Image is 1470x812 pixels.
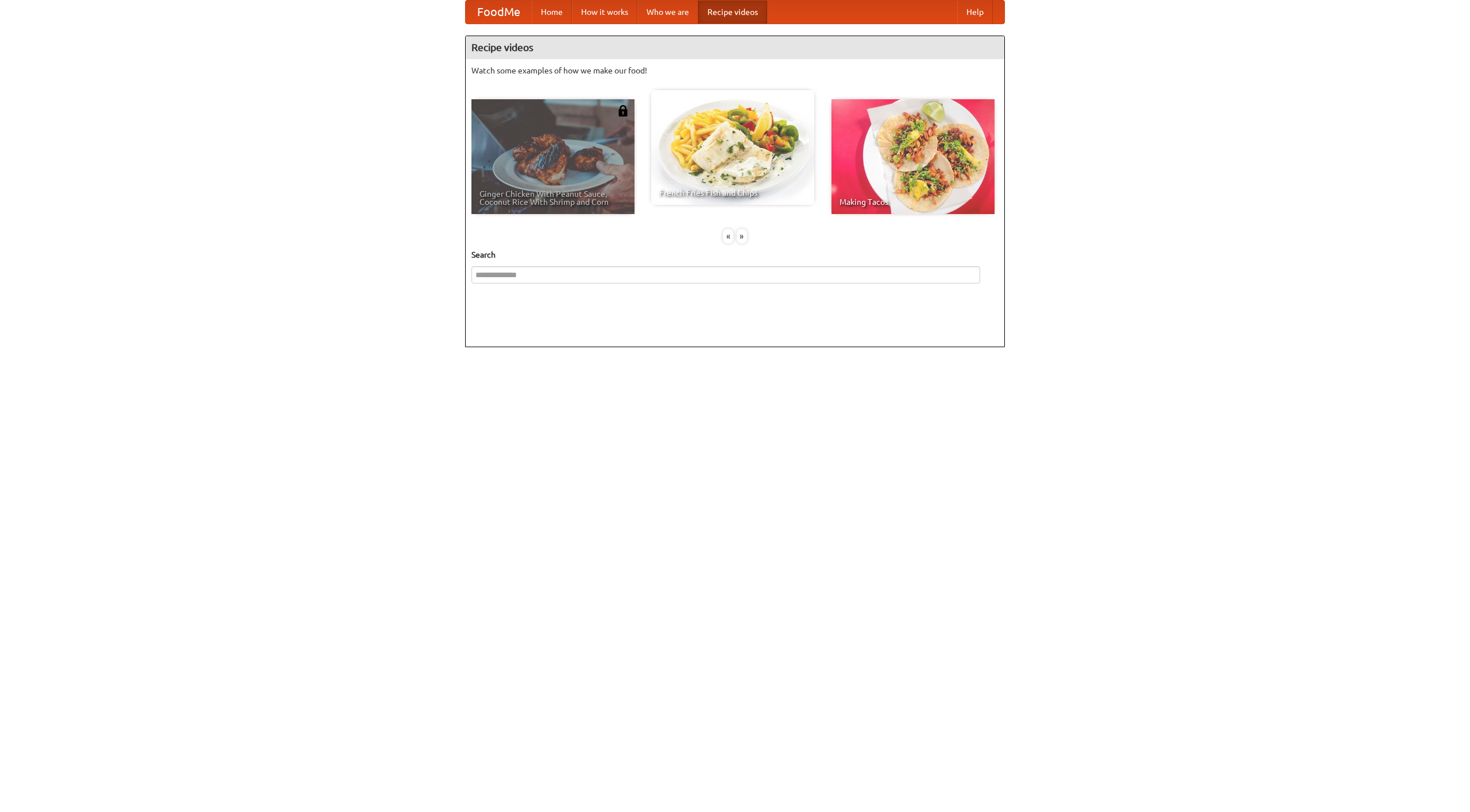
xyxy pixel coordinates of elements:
a: How it works [572,1,637,24]
h5: Search [471,249,999,261]
a: Who we are [637,1,698,24]
h4: Recipe videos [466,36,1004,59]
a: Recipe videos [698,1,767,24]
a: French Fries Fish and Chips [651,90,814,205]
span: Making Tacos [840,198,987,206]
a: Help [957,1,993,24]
div: « [723,229,733,243]
div: » [737,229,747,243]
a: Home [532,1,572,24]
p: Watch some examples of how we make our food! [471,65,999,76]
span: French Fries Fish and Chips [659,189,806,197]
a: Making Tacos [831,99,995,214]
a: FoodMe [466,1,532,24]
img: 483408.png [617,105,629,116]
